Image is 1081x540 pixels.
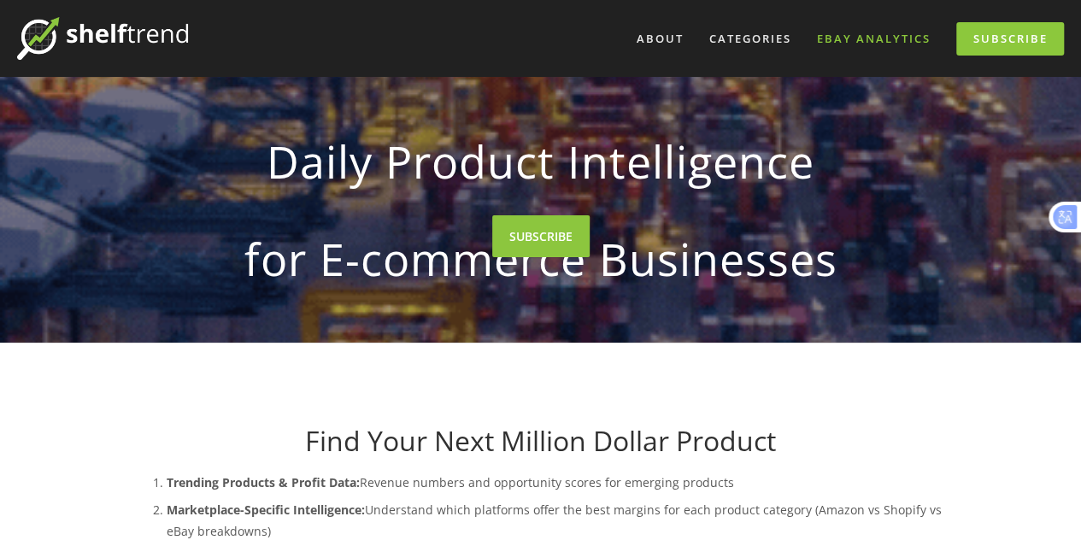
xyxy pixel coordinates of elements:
div: Categories [698,25,802,53]
a: About [626,25,695,53]
strong: for E-commerce Businesses [160,219,922,299]
h1: Find Your Next Million Dollar Product [132,425,949,457]
img: ShelfTrend [17,17,188,60]
a: eBay Analytics [806,25,942,53]
strong: Marketplace-Specific Intelligence: [167,502,365,518]
strong: Trending Products & Profit Data: [167,474,360,490]
a: Subscribe [956,22,1064,56]
p: Revenue numbers and opportunity scores for emerging products [167,472,949,493]
a: SUBSCRIBE [492,215,590,257]
strong: Daily Product Intelligence [160,121,922,202]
